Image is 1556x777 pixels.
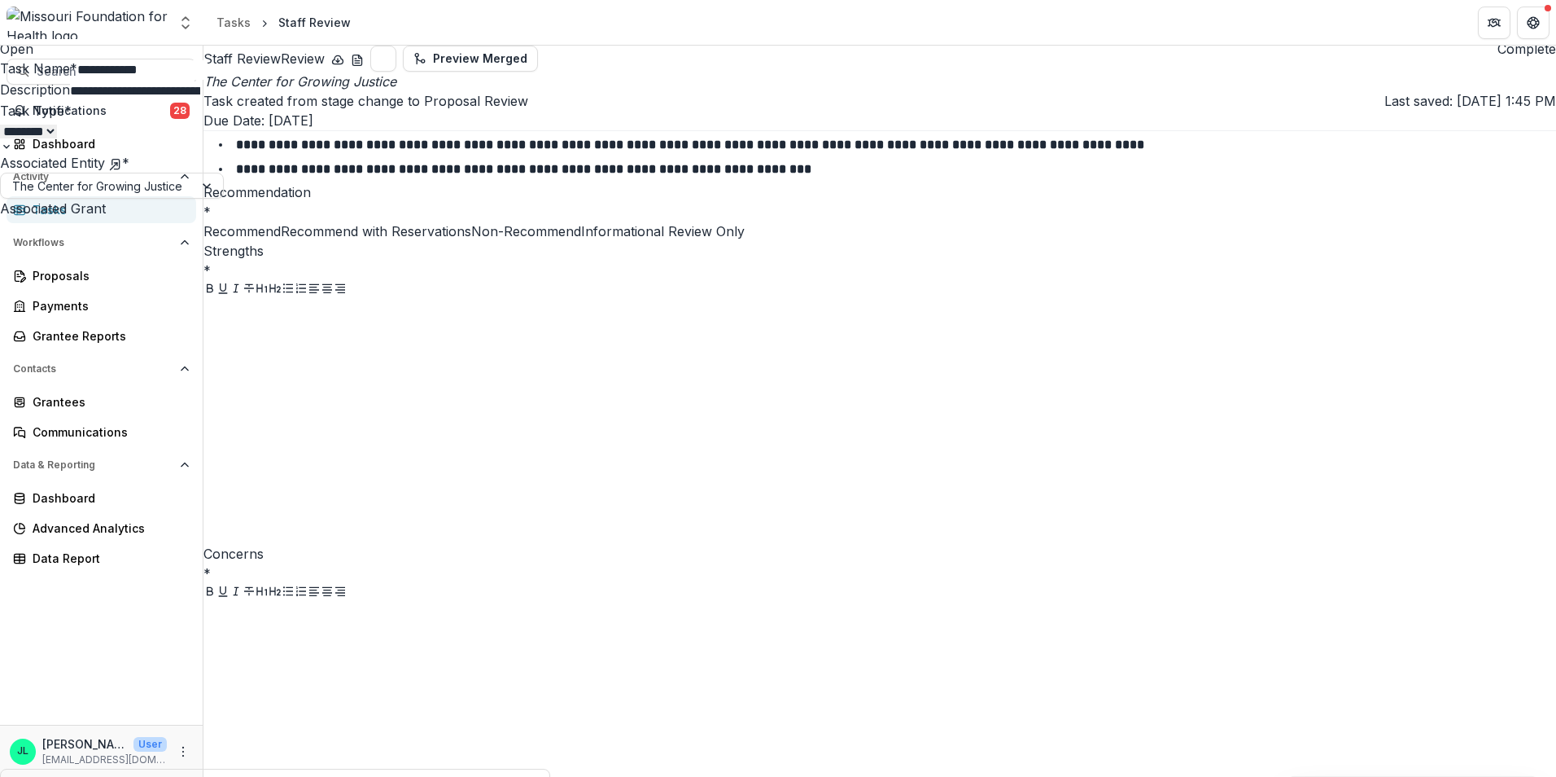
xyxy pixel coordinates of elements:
[1497,39,1556,59] button: Complete
[174,7,197,39] button: Open entity switcher
[1517,7,1549,39] button: Get Help
[1478,7,1510,39] button: Partners
[216,14,251,31] div: Tasks
[210,11,357,34] nav: breadcrumb
[7,7,168,39] img: Missouri Foundation for Health logo
[278,14,351,31] div: Staff Review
